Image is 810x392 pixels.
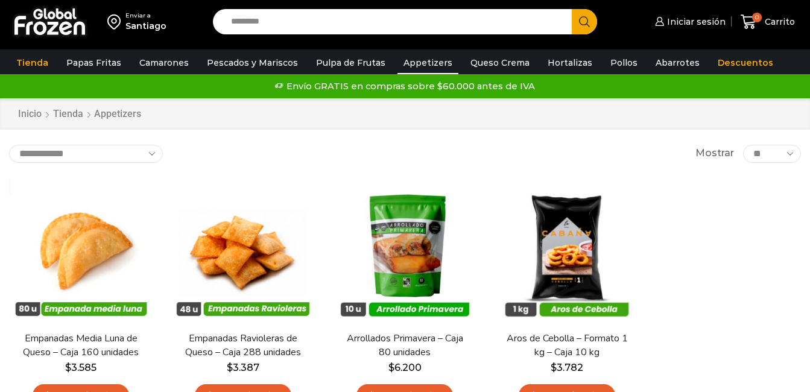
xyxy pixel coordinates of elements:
bdi: 3.585 [65,362,97,373]
span: Carrito [762,16,795,28]
h1: Appetizers [94,108,141,119]
span: $ [551,362,557,373]
img: address-field-icon.svg [107,11,125,32]
select: Pedido de la tienda [9,145,163,163]
bdi: 6.200 [388,362,422,373]
a: Descuentos [712,51,779,74]
div: Enviar a [125,11,166,20]
a: Camarones [133,51,195,74]
a: 0 Carrito [738,8,798,36]
bdi: 3.782 [551,362,583,373]
a: Pescados y Mariscos [201,51,304,74]
span: 0 [752,13,762,22]
span: $ [65,362,71,373]
a: Papas Fritas [60,51,127,74]
a: Aros de Cebolla – Formato 1 kg – Caja 10 kg [502,332,632,359]
button: Search button [572,9,597,34]
div: Santiago [125,20,166,32]
nav: Breadcrumb [17,107,141,121]
a: Pollos [604,51,644,74]
span: Mostrar [695,147,734,160]
a: Appetizers [397,51,458,74]
a: Tienda [10,51,54,74]
span: Iniciar sesión [664,16,726,28]
a: Empanadas Ravioleras de Queso – Caja 288 unidades [179,332,308,359]
a: Tienda [52,107,84,121]
a: Hortalizas [542,51,598,74]
span: $ [227,362,233,373]
a: Queso Crema [464,51,536,74]
a: Iniciar sesión [652,10,726,34]
a: Arrollados Primavera – Caja 80 unidades [340,332,470,359]
span: $ [388,362,394,373]
bdi: 3.387 [227,362,259,373]
a: Inicio [17,107,42,121]
a: Empanadas Media Luna de Queso – Caja 160 unidades [16,332,146,359]
a: Abarrotes [650,51,706,74]
a: Pulpa de Frutas [310,51,391,74]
